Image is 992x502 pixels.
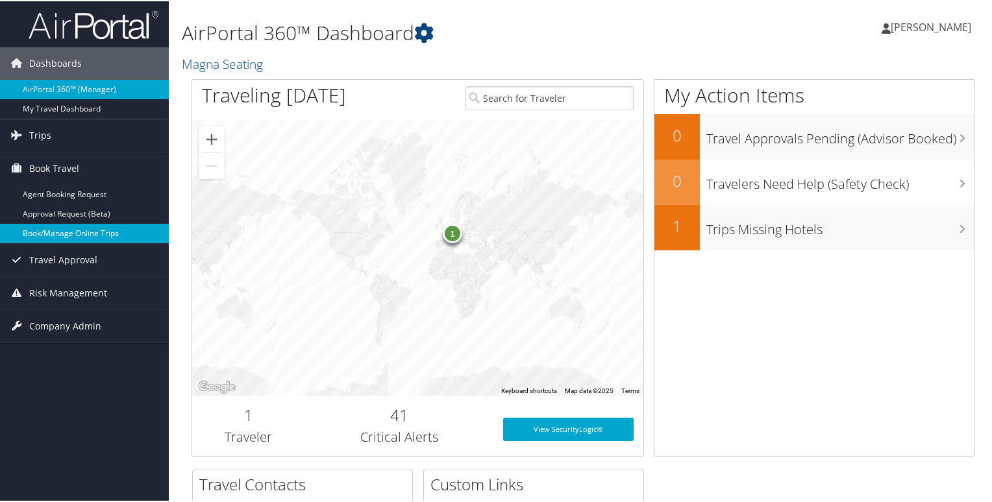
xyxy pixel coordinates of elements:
input: Search for Traveler [465,85,634,109]
a: 1Trips Missing Hotels [654,204,974,249]
h1: My Action Items [654,80,974,108]
button: Zoom out [199,152,225,178]
span: Dashboards [29,46,82,78]
h2: 0 [654,169,700,191]
a: View SecurityLogic® [503,416,634,440]
a: 0Travel Approvals Pending (Advisor Booked) [654,113,974,158]
a: [PERSON_NAME] [882,6,984,45]
h1: Traveling [DATE] [202,80,346,108]
a: 0Travelers Need Help (Safety Check) [654,158,974,204]
span: Book Travel [29,151,79,184]
h3: Traveler [202,427,295,445]
h2: 1 [654,214,700,236]
img: airportal-logo.png [29,8,158,39]
span: [PERSON_NAME] [891,19,971,33]
h2: Custom Links [430,472,643,494]
span: Risk Management [29,276,107,308]
a: Open this area in Google Maps (opens a new window) [195,377,238,394]
h2: 41 [315,403,484,425]
h3: Trips Missing Hotels [706,213,974,237]
h3: Travelers Need Help (Safety Check) [706,167,974,192]
a: Magna Seating [182,54,266,71]
h3: Travel Approvals Pending (Advisor Booked) [706,122,974,147]
span: Travel Approval [29,243,97,275]
span: Map data ©2025 [565,386,614,393]
button: Keyboard shortcuts [501,385,557,394]
h2: Travel Contacts [199,472,412,494]
h2: 0 [654,123,700,145]
img: Google [195,377,238,394]
button: Zoom in [199,125,225,151]
h1: AirPortal 360™ Dashboard [182,18,717,45]
a: Terms (opens in new tab) [621,386,639,393]
span: Trips [29,118,51,150]
div: 1 [443,222,462,242]
span: Company Admin [29,309,101,341]
h2: 1 [202,403,295,425]
h3: Critical Alerts [315,427,484,445]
